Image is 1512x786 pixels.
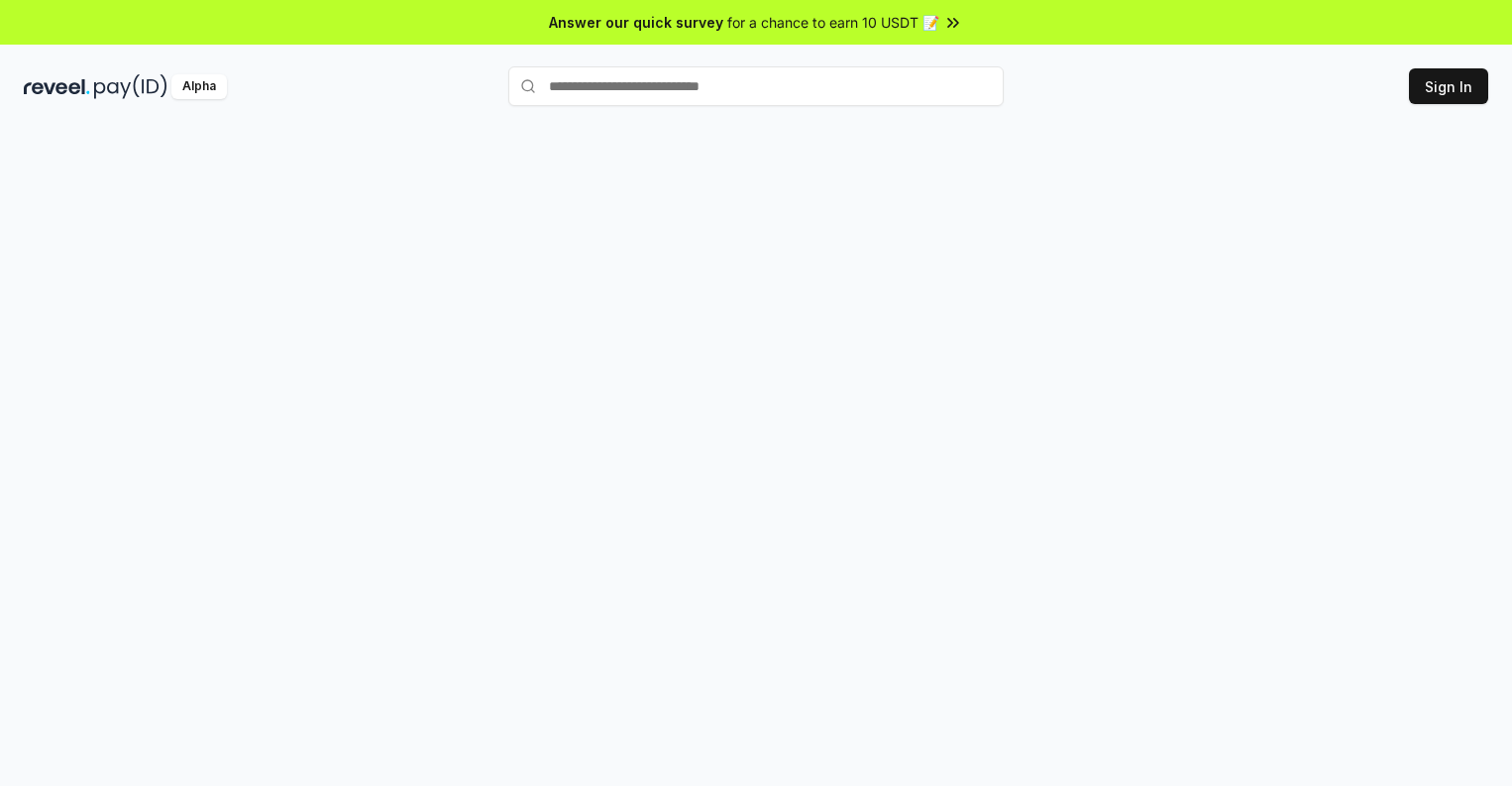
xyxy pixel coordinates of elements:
[94,74,167,99] img: pay_id
[1409,68,1488,104] button: Sign In
[24,74,90,99] img: reveel_dark
[549,12,723,33] span: Answer our quick survey
[171,74,227,99] div: Alpha
[727,12,939,33] span: for a chance to earn 10 USDT 📝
